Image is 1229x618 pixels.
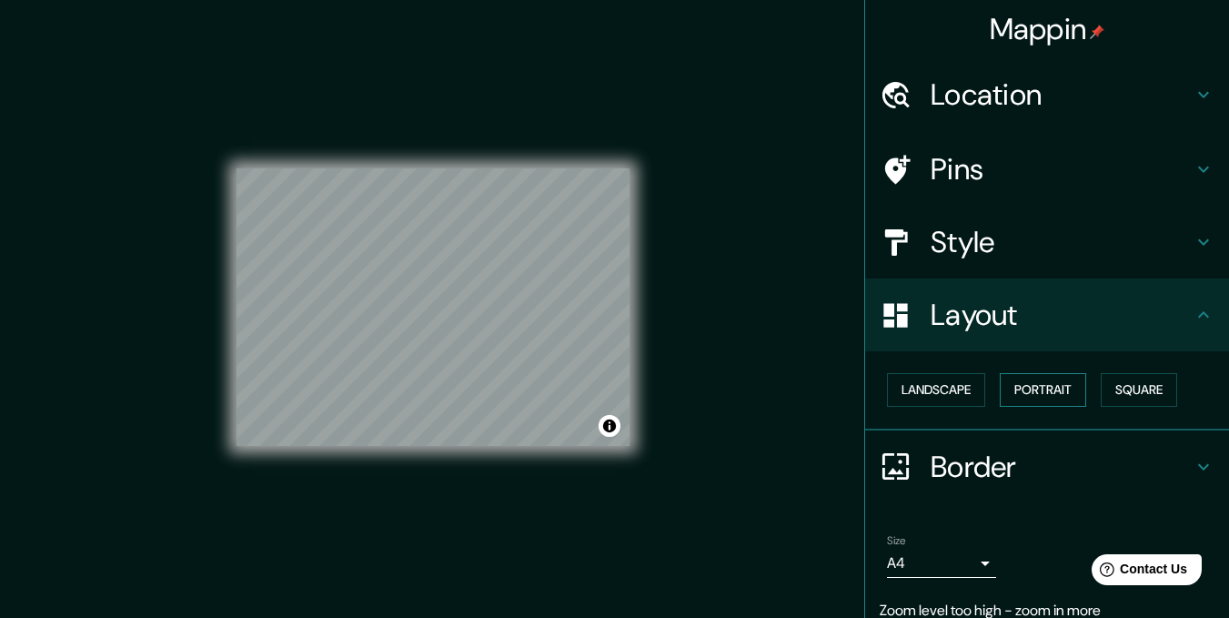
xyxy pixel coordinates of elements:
iframe: Help widget launcher [1067,547,1209,598]
h4: Style [931,224,1193,260]
div: Style [865,206,1229,279]
h4: Mappin [990,11,1105,47]
button: Landscape [887,373,985,407]
img: pin-icon.png [1090,25,1104,39]
button: Toggle attribution [599,415,620,437]
h4: Border [931,449,1193,485]
h4: Layout [931,297,1193,333]
button: Portrait [1000,373,1086,407]
div: Location [865,58,1229,131]
div: Layout [865,279,1229,351]
div: Border [865,431,1229,503]
div: Pins [865,133,1229,206]
button: Square [1101,373,1177,407]
h4: Location [931,76,1193,113]
div: A4 [887,549,996,578]
label: Size [887,532,906,548]
h4: Pins [931,151,1193,187]
canvas: Map [237,168,630,446]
